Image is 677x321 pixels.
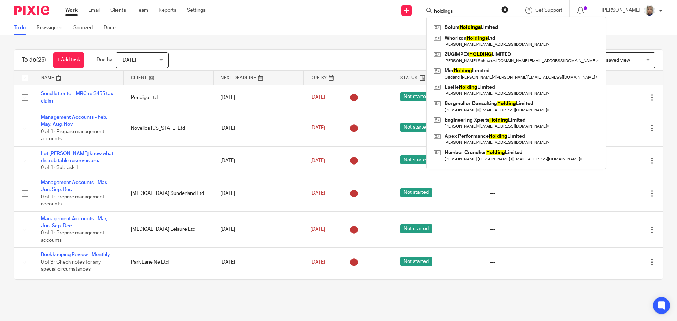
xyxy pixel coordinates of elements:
td: [DATE] [213,248,303,277]
img: Pixie [14,6,49,15]
a: Settings [187,7,206,14]
span: 0 of 1 · Prepare management accounts [41,129,104,142]
div: --- [490,190,566,197]
input: Search [433,8,497,15]
a: To do [14,21,31,35]
p: [PERSON_NAME] [602,7,640,14]
td: [DATE] [213,146,303,175]
span: [DATE] [310,95,325,100]
a: Send letter to HMRC re S455 tax claim [41,91,113,103]
span: 0 of 1 · Prepare management accounts [41,231,104,243]
span: 0 of 1 · Prepare management accounts [41,195,104,207]
span: [DATE] [310,126,325,131]
span: [DATE] [310,158,325,163]
a: Bookkeeping Review - Monthly [41,252,110,257]
a: Done [104,21,121,35]
span: [DATE] [310,260,325,265]
td: [DATE] [213,110,303,146]
a: Email [88,7,100,14]
span: 0 of 3 · Check notes for any special circumstances [41,260,101,272]
button: Clear [501,6,508,13]
span: [DATE] [310,227,325,232]
td: [MEDICAL_DATA] Leisure Ltd [124,211,214,248]
span: Not started [400,155,432,164]
span: Not started [400,92,432,101]
span: 0 of 1 · Subtask 1 [41,166,78,171]
a: Reassigned [37,21,68,35]
a: Snoozed [73,21,98,35]
a: Clients [110,7,126,14]
span: Get Support [535,8,562,13]
span: Not started [400,224,432,233]
a: Management Accounts - Mar, Jun, Sep, Dec [41,216,107,228]
p: Due by [97,56,112,63]
a: Work [65,7,78,14]
span: Not started [400,257,432,266]
span: (25) [36,57,46,63]
div: --- [490,259,566,266]
a: Reports [159,7,176,14]
td: Love To Home Properties Ltd [124,277,214,305]
a: Management Accounts - Feb, May, Aug, Nov [41,115,107,127]
span: [DATE] [310,191,325,196]
span: Not started [400,188,432,197]
a: + Add task [53,52,84,68]
td: [MEDICAL_DATA] Sunderland Ltd [124,175,214,211]
td: [DATE] [213,211,303,248]
td: [DATE] [213,85,303,110]
td: Novellos [US_STATE] Ltd [124,110,214,146]
h1: To do [22,56,46,64]
td: [DATE] [213,175,303,211]
span: Not started [400,123,432,132]
span: Select saved view [591,58,630,63]
td: Pendigo Ltd [124,85,214,110]
img: Sara%20Zdj%C4%99cie%20.jpg [644,5,655,16]
a: Management Accounts - Mar, Jun, Sep, Dec [41,180,107,192]
td: [DATE] [213,277,303,305]
a: Let [PERSON_NAME] know what distrubitable reserves are. [41,151,114,163]
a: Team [136,7,148,14]
td: Park Lane Ne Ltd [124,248,214,277]
div: --- [490,226,566,233]
span: [DATE] [121,58,136,63]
